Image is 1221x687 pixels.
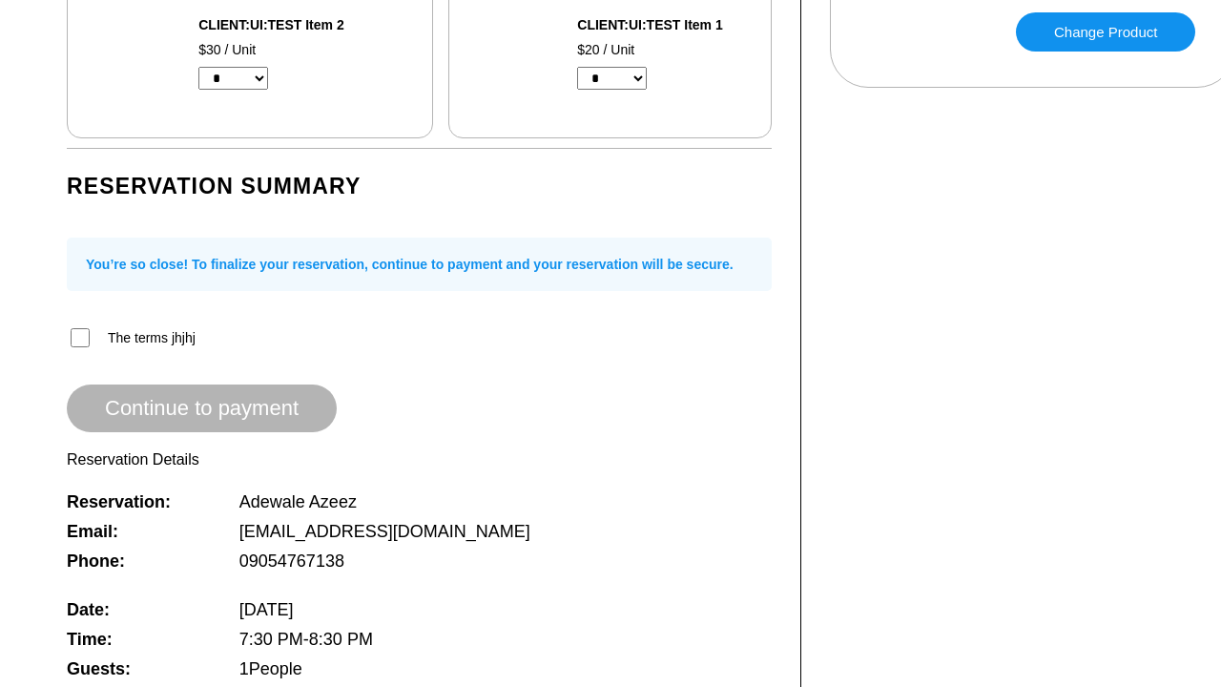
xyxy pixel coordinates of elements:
div: $30 / Unit [198,42,396,57]
div: CLIENT:UI:TEST Item 2 [198,17,396,32]
span: 09054767138 [239,552,344,572]
span: 7:30 PM - 8:30 PM [239,630,373,650]
span: [DATE] [239,600,294,620]
span: 1 People [239,659,302,679]
span: The terms jhjhj [108,330,196,345]
a: Change Product [1016,12,1195,52]
span: Email: [67,522,208,542]
h1: Reservation Summary [67,173,772,199]
span: [EMAIL_ADDRESS][DOMAIN_NAME] [239,522,530,542]
div: You’re so close! To finalize your reservation, continue to payment and your reservation will be s... [67,238,772,291]
div: Reservation Details [67,451,772,468]
span: Reservation: [67,492,208,512]
span: Time: [67,630,208,650]
span: Phone: [67,552,208,572]
span: Adewale Azeez [239,492,357,512]
span: Guests: [67,659,208,679]
span: Date: [67,600,208,620]
div: CLIENT:UI:TEST Item 1 [577,17,754,32]
div: $20 / Unit [577,42,754,57]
